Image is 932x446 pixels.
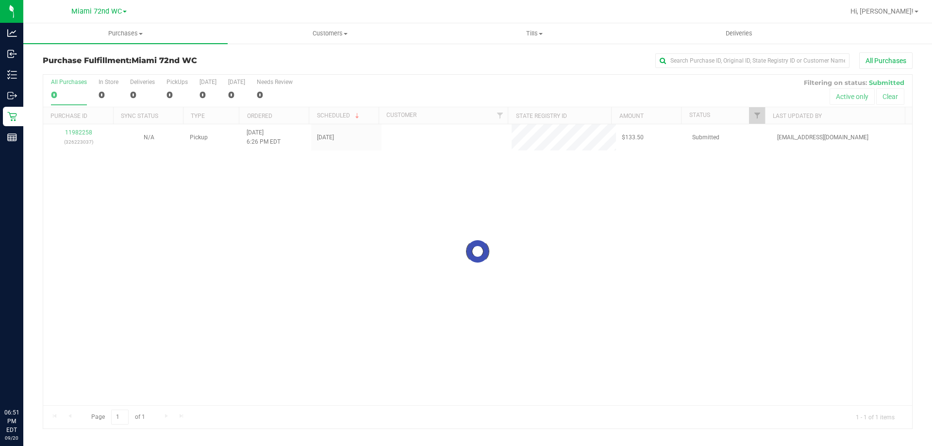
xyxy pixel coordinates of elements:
input: Search Purchase ID, Original ID, State Registry ID or Customer Name... [655,53,849,68]
iframe: Resource center [10,368,39,397]
span: Miami 72nd WC [71,7,122,16]
iframe: Resource center unread badge [29,367,40,379]
button: All Purchases [859,52,913,69]
p: 09/20 [4,434,19,442]
span: Hi, [PERSON_NAME]! [850,7,914,15]
span: Purchases [23,29,228,38]
a: Customers [228,23,432,44]
inline-svg: Retail [7,112,17,121]
span: Deliveries [713,29,766,38]
span: Customers [228,29,432,38]
inline-svg: Inventory [7,70,17,80]
a: Tills [432,23,636,44]
inline-svg: Outbound [7,91,17,100]
inline-svg: Inbound [7,49,17,59]
a: Deliveries [637,23,841,44]
inline-svg: Reports [7,132,17,142]
a: Purchases [23,23,228,44]
h3: Purchase Fulfillment: [43,56,333,65]
p: 06:51 PM EDT [4,408,19,434]
span: Tills [433,29,636,38]
span: Miami 72nd WC [132,56,197,65]
inline-svg: Analytics [7,28,17,38]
